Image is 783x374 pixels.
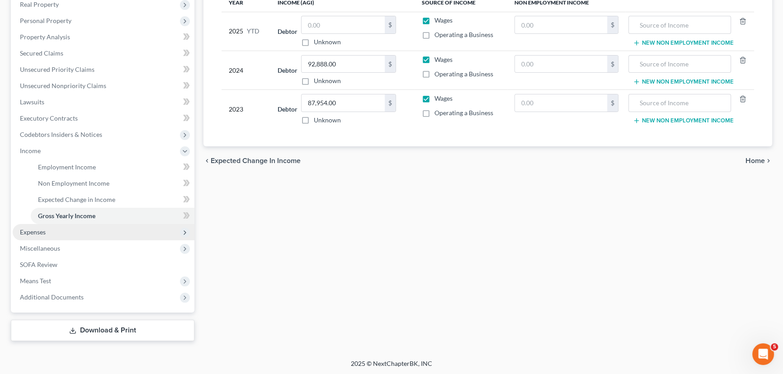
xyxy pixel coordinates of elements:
[203,157,211,164] i: chevron_left
[515,94,607,112] input: 0.00
[385,56,396,73] div: $
[13,61,194,78] a: Unsecured Priority Claims
[20,147,41,154] span: Income
[38,179,109,187] span: Non Employment Income
[20,261,57,268] span: SOFA Review
[515,16,607,33] input: 0.00
[229,55,263,86] div: 2024
[385,16,396,33] div: $
[515,56,607,73] input: 0.00
[314,116,341,125] label: Unknown
[633,39,734,47] button: New Non Employment Income
[229,16,263,47] div: 2025
[13,94,194,110] a: Lawsuits
[38,212,95,220] span: Gross Yearly Income
[434,94,453,102] span: Wages
[20,98,44,106] span: Lawsuits
[633,94,726,112] input: Source of Income
[20,0,59,8] span: Real Property
[20,277,51,285] span: Means Test
[434,16,453,24] span: Wages
[247,27,259,36] span: YTD
[278,104,297,114] label: Debtor
[302,16,385,33] input: 0.00
[633,117,734,124] button: New Non Employment Income
[314,37,341,47] label: Unknown
[607,16,618,33] div: $
[607,94,618,112] div: $
[20,65,94,73] span: Unsecured Priority Claims
[633,56,726,73] input: Source of Income
[203,157,301,164] button: chevron_left Expected Change in Income
[314,76,341,85] label: Unknown
[13,110,194,126] a: Executory Contracts
[31,159,194,175] a: Employment Income
[278,65,297,75] label: Debtor
[229,94,263,125] div: 2023
[20,131,102,138] span: Codebtors Insiders & Notices
[38,196,115,203] span: Expected Change in Income
[13,257,194,273] a: SOFA Review
[633,78,734,85] button: New Non Employment Income
[20,33,70,41] span: Property Analysis
[434,31,493,38] span: Operating a Business
[771,343,778,351] span: 5
[20,228,46,236] span: Expenses
[434,109,493,117] span: Operating a Business
[434,56,453,63] span: Wages
[752,343,774,365] iframe: Intercom live chat
[745,157,765,164] span: Home
[302,56,385,73] input: 0.00
[607,56,618,73] div: $
[13,78,194,94] a: Unsecured Nonpriority Claims
[745,157,772,164] button: Home chevron_right
[633,16,726,33] input: Source of Income
[434,70,493,78] span: Operating a Business
[385,94,396,112] div: $
[11,320,194,341] a: Download & Print
[13,29,194,45] a: Property Analysis
[13,45,194,61] a: Secured Claims
[20,293,84,301] span: Additional Documents
[211,157,301,164] span: Expected Change in Income
[20,17,71,24] span: Personal Property
[31,208,194,224] a: Gross Yearly Income
[20,49,63,57] span: Secured Claims
[278,27,297,36] label: Debtor
[20,244,60,252] span: Miscellaneous
[20,82,106,89] span: Unsecured Nonpriority Claims
[31,192,194,208] a: Expected Change in Income
[765,157,772,164] i: chevron_right
[302,94,385,112] input: 0.00
[20,114,78,122] span: Executory Contracts
[38,163,96,171] span: Employment Income
[31,175,194,192] a: Non Employment Income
